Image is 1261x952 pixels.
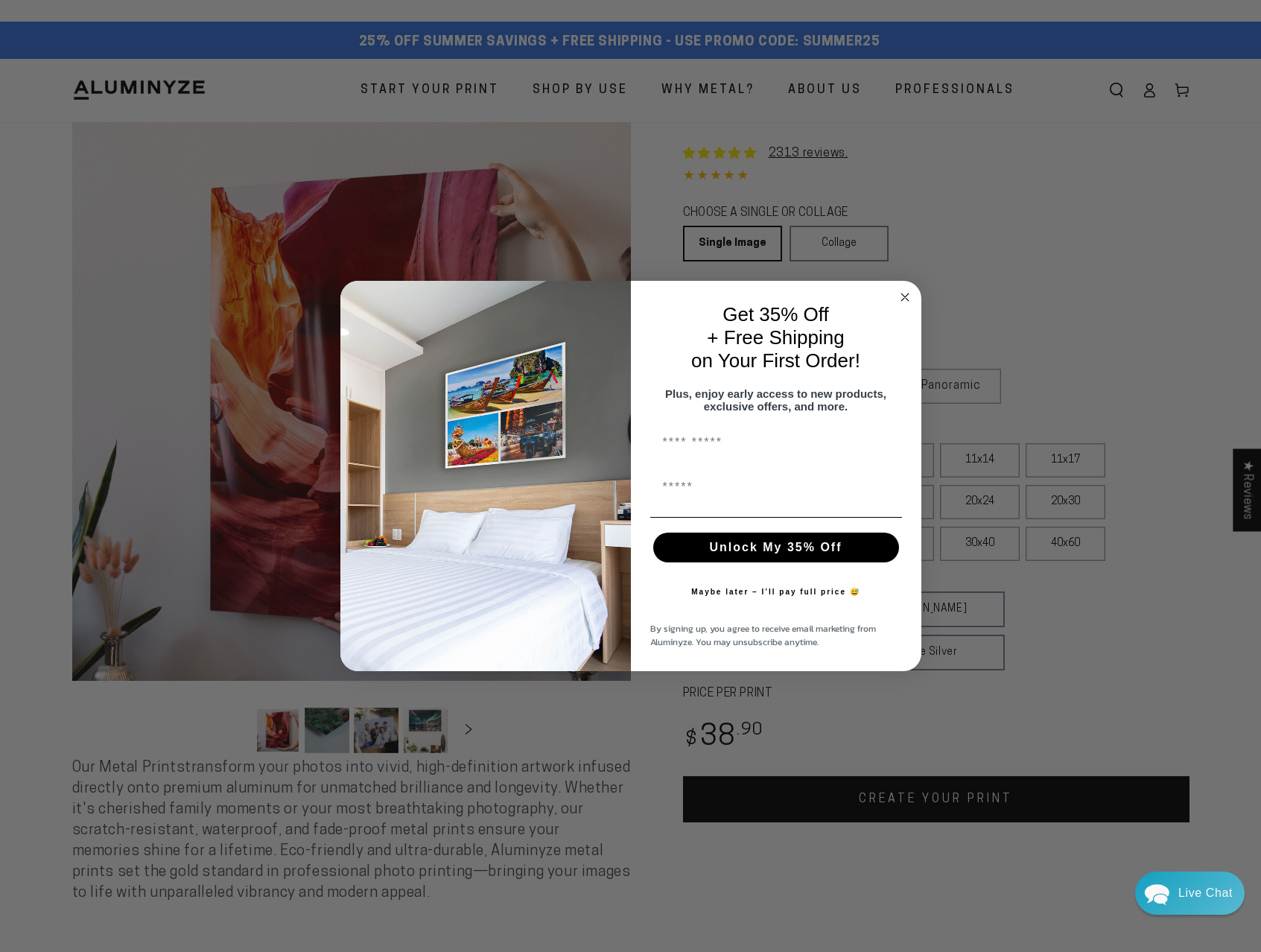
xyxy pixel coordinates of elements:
span: Plus, enjoy early access to new products, exclusive offers, and more. [665,387,886,413]
img: underline [650,517,902,518]
span: on Your First Order! [691,349,860,372]
img: 728e4f65-7e6c-44e2-b7d1-0292a396982f.jpeg [340,281,631,671]
span: Get 35% Off [722,303,829,326]
span: + Free Shipping [707,326,844,349]
button: Unlock My 35% Off [653,533,899,562]
button: Maybe later – I’ll pay full price 😅 [684,577,868,607]
button: Close dialog [896,288,914,306]
div: Contact Us Directly [1178,872,1233,915]
div: Chat widget toggle [1135,872,1245,915]
span: By signing up, you agree to receive email marketing from Aluminyze. You may unsubscribe anytime. [650,622,876,649]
